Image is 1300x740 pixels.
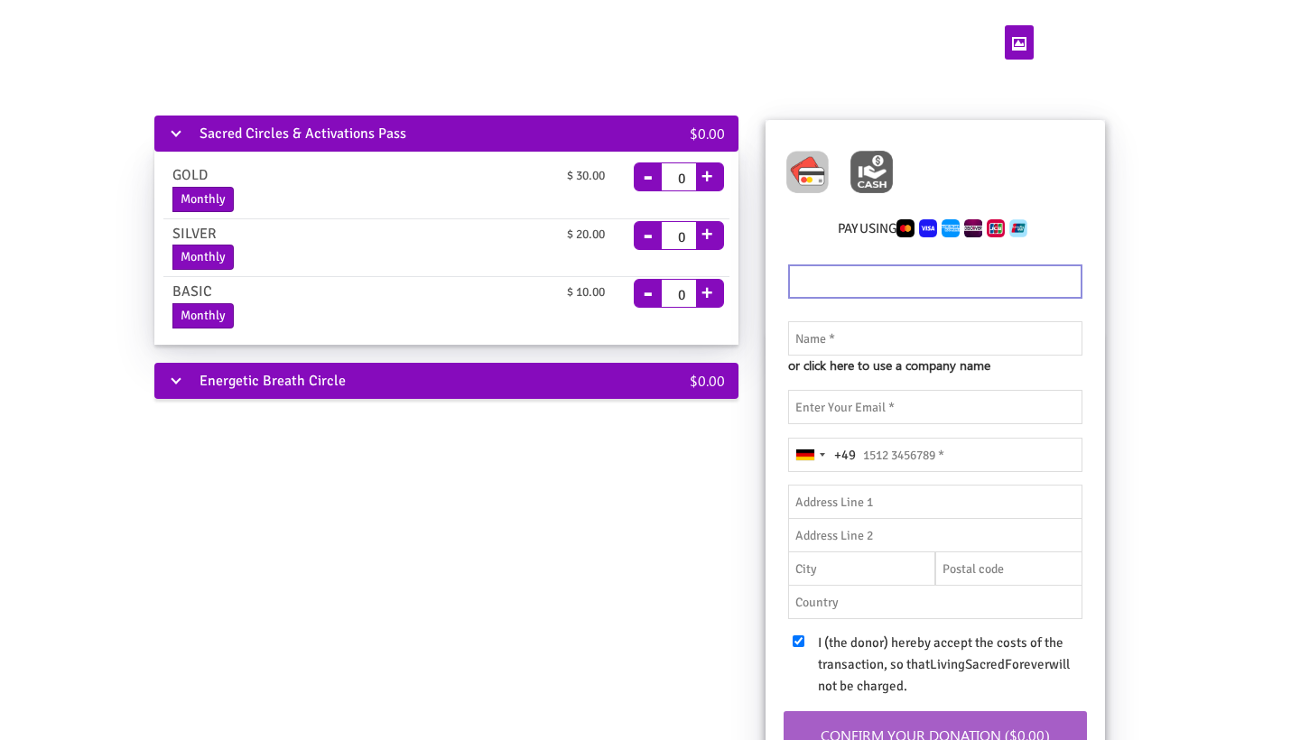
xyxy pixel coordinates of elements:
img: CardCollection5.png [964,219,982,237]
span: $ 20.00 [567,225,605,245]
span: or click here to use a company name [788,356,990,375]
span: $ 10.00 [567,282,605,302]
input: Address Line 1 [788,485,1082,519]
label: Monthly [172,245,234,270]
label: Monthly [172,187,234,212]
div: +49 [834,445,856,466]
button: + [696,277,719,302]
span: $ 30.00 [567,166,605,186]
input: Address Line 2 [788,518,1082,552]
span: $0.00 [690,371,725,390]
input: City [788,551,935,586]
img: CardCollection2.png [896,219,915,237]
span: I (the donor) hereby accept the costs of the transaction, so that will not be charged. [818,634,1070,694]
span: LivingSacredForever [930,656,1049,672]
button: + [696,218,719,244]
img: CardCollection3.png [919,219,937,237]
input: Country [788,585,1082,619]
input: Postal code [935,551,1082,586]
img: CardCollection7.png [1009,219,1027,237]
h6: Pay using [784,218,1087,246]
img: Cash [850,151,893,193]
span: $0.00 [690,124,725,143]
button: - [635,210,662,236]
label: Monthly [172,303,234,328]
div: BASIC [159,281,469,303]
button: - [635,268,662,293]
div: Energetic Breath Circle [154,363,623,399]
iframe: Secure card payment input frame [794,266,1077,301]
div: SILVER [159,223,469,245]
img: CardCollection4.png [942,219,960,237]
button: Selected country [789,439,856,471]
input: 1512 3456789 * [788,438,1082,472]
button: - [635,152,662,177]
img: CardCollection6.png [987,219,1005,237]
input: Name * [788,321,1082,356]
div: Sacred Circles & Activations Pass [154,116,623,152]
button: + [696,161,719,186]
div: GOLD [159,164,469,187]
input: Enter Your Email * [788,390,1082,424]
img: CardCollection [786,151,829,193]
